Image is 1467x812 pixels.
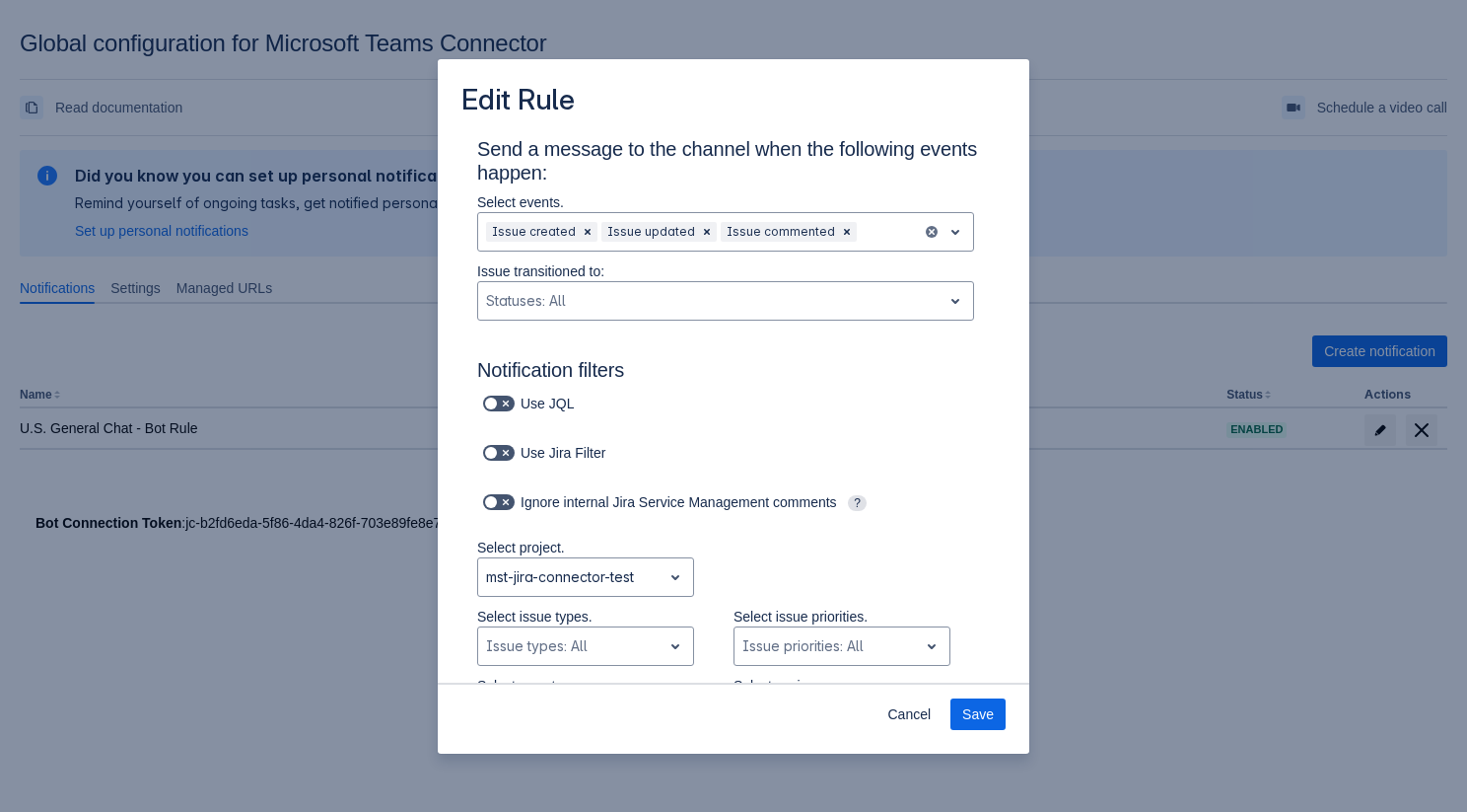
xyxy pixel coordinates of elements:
button: Cancel [875,699,943,730]
h3: Send a message to the channel when the following events happen: [477,137,990,192]
h3: Notification filters [477,358,990,390]
span: open [943,220,967,244]
p: Issue transitioned to: [477,261,974,281]
button: Save [950,699,1006,730]
div: Ignore internal Jira Service Management comments [477,488,950,516]
p: Select events. [477,192,974,212]
span: Cancel [887,699,931,730]
span: open [920,634,943,658]
div: Issue updated [601,222,697,242]
span: open [943,289,967,313]
div: Issue created [486,222,578,242]
span: Clear [699,224,715,240]
div: Remove Issue updated [697,222,717,242]
span: ? [848,495,867,511]
div: Use JQL [477,390,608,417]
div: Remove Issue created [578,222,597,242]
div: Issue commented [721,222,837,242]
span: open [664,565,687,589]
p: Select issue priorities. [733,607,950,627]
button: clear [924,224,940,240]
div: Remove Issue commented [837,222,857,242]
p: Select issue types. [477,607,694,627]
span: Clear [580,224,595,240]
p: Select project. [477,538,694,557]
p: Select reporters. [477,676,694,696]
p: Select assignees. [733,676,950,696]
span: Save [962,699,994,730]
div: Use Jira Filter [477,439,632,467]
span: open [664,634,687,658]
h3: Edit Rule [461,83,575,121]
span: Clear [839,224,855,240]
